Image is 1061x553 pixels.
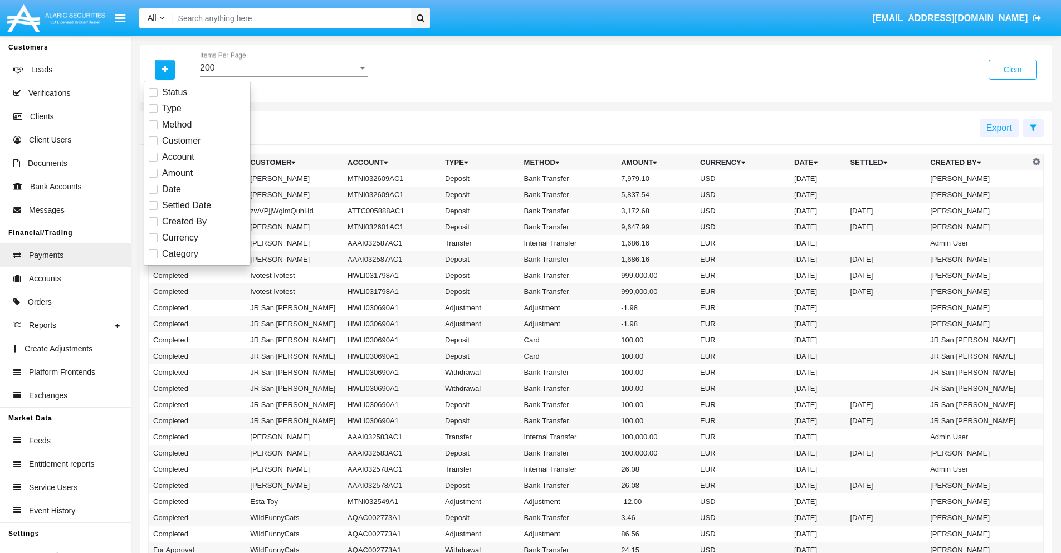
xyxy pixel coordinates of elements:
[441,170,520,187] td: Deposit
[520,170,617,187] td: Bank Transfer
[520,283,617,300] td: Bank Transfer
[926,413,1029,429] td: JR San [PERSON_NAME]
[441,445,520,461] td: Deposit
[926,461,1029,477] td: Admin User
[617,413,696,429] td: 100.00
[520,348,617,364] td: Card
[343,316,441,332] td: HWLI030690A1
[790,493,845,510] td: [DATE]
[149,526,246,542] td: Completed
[696,332,790,348] td: EUR
[617,364,696,380] td: 100.00
[790,413,845,429] td: [DATE]
[149,348,246,364] td: Completed
[617,235,696,251] td: 1,686.16
[845,283,926,300] td: [DATE]
[845,267,926,283] td: [DATE]
[441,251,520,267] td: Deposit
[926,219,1029,235] td: [PERSON_NAME]
[696,267,790,283] td: EUR
[696,477,790,493] td: EUR
[343,283,441,300] td: HWLI031798A1
[989,60,1037,80] button: Clear
[441,526,520,542] td: Adjustment
[926,510,1029,526] td: [PERSON_NAME]
[617,267,696,283] td: 999,000.00
[520,429,617,445] td: Internal Transfer
[790,510,845,526] td: [DATE]
[617,154,696,171] th: Amount
[246,526,343,542] td: WildFunnyCats
[246,445,343,461] td: [PERSON_NAME]
[162,150,194,164] span: Account
[149,510,246,526] td: Completed
[246,170,343,187] td: [PERSON_NAME]
[790,251,845,267] td: [DATE]
[343,300,441,316] td: HWLI030690A1
[617,283,696,300] td: 999,000.00
[790,364,845,380] td: [DATE]
[926,300,1029,316] td: [PERSON_NAME]
[790,461,845,477] td: [DATE]
[790,526,845,542] td: [DATE]
[29,458,95,470] span: Entitlement reports
[790,235,845,251] td: [DATE]
[162,134,201,148] span: Customer
[696,348,790,364] td: EUR
[926,316,1029,332] td: [PERSON_NAME]
[790,154,845,171] th: Date
[926,397,1029,413] td: JR San [PERSON_NAME]
[246,267,343,283] td: Ivotest Ivotest
[845,445,926,461] td: [DATE]
[200,63,215,72] span: 200
[696,154,790,171] th: Currency
[520,461,617,477] td: Internal Transfer
[162,199,211,212] span: Settled Date
[343,332,441,348] td: HWLI030690A1
[696,445,790,461] td: EUR
[29,390,67,402] span: Exchanges
[246,364,343,380] td: JR San [PERSON_NAME]
[520,332,617,348] td: Card
[343,493,441,510] td: MTNI032549A1
[149,493,246,510] td: Completed
[790,348,845,364] td: [DATE]
[246,477,343,493] td: [PERSON_NAME]
[520,413,617,429] td: Bank Transfer
[343,526,441,542] td: AQAC002773A1
[149,283,246,300] td: Completed
[29,435,51,447] span: Feeds
[926,332,1029,348] td: JR San [PERSON_NAME]
[926,526,1029,542] td: [PERSON_NAME]
[520,397,617,413] td: Bank Transfer
[696,461,790,477] td: EUR
[872,13,1028,23] span: [EMAIL_ADDRESS][DOMAIN_NAME]
[29,273,61,285] span: Accounts
[696,300,790,316] td: EUR
[520,445,617,461] td: Bank Transfer
[246,251,343,267] td: [PERSON_NAME]
[790,203,845,219] td: [DATE]
[246,154,343,171] th: Customer
[28,158,67,169] span: Documents
[696,316,790,332] td: EUR
[25,343,92,355] span: Create Adjustments
[790,300,845,316] td: [DATE]
[441,283,520,300] td: Deposit
[30,111,54,123] span: Clients
[441,332,520,348] td: Deposit
[845,251,926,267] td: [DATE]
[343,267,441,283] td: HWLI031798A1
[441,235,520,251] td: Transfer
[790,477,845,493] td: [DATE]
[520,364,617,380] td: Bank Transfer
[162,118,192,131] span: Method
[696,251,790,267] td: EUR
[845,397,926,413] td: [DATE]
[441,364,520,380] td: Withdrawal
[29,505,75,517] span: Event History
[246,203,343,219] td: zwVPjjWgimQuhHd
[520,203,617,219] td: Bank Transfer
[926,170,1029,187] td: [PERSON_NAME]
[617,348,696,364] td: 100.00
